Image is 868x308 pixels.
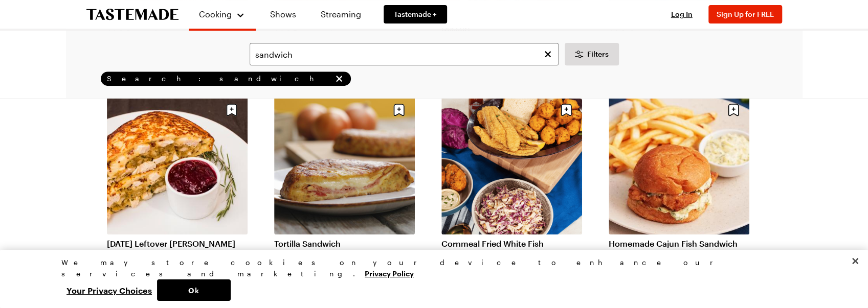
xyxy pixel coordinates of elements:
button: Save recipe [724,100,743,120]
button: Desktop filters [565,43,619,65]
button: Save recipe [557,100,576,120]
span: Search: sandwich [107,74,331,83]
a: Tortilla Sandwich [274,239,415,249]
span: Tastemade + [394,9,437,19]
span: Cooking [199,9,232,19]
button: remove Search: sandwich [333,73,345,84]
button: Ok [157,279,231,301]
div: We may store cookies on your device to enhance our services and marketing. [61,257,798,279]
div: Privacy [61,257,798,301]
button: Close [844,250,866,272]
button: Save recipe [222,100,241,120]
input: Search for a Recipe [250,43,559,65]
a: Cornmeal Fried White Fish [441,239,582,249]
button: Save recipe [389,100,409,120]
span: Sign Up for FREE [717,10,774,18]
a: Homemade Cajun Fish Sandwich [609,239,749,249]
button: Cooking [199,4,246,25]
button: Sign Up for FREE [708,5,782,23]
a: [DATE] Leftover [PERSON_NAME] [107,239,248,249]
button: Clear search [542,49,553,60]
span: Log In [671,10,693,18]
button: Log In [661,9,702,19]
a: To Tastemade Home Page [86,9,179,20]
a: More information about your privacy, opens in a new tab [365,268,414,278]
span: Filters [587,49,609,59]
button: Your Privacy Choices [61,279,157,301]
a: Tastemade + [384,5,447,23]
